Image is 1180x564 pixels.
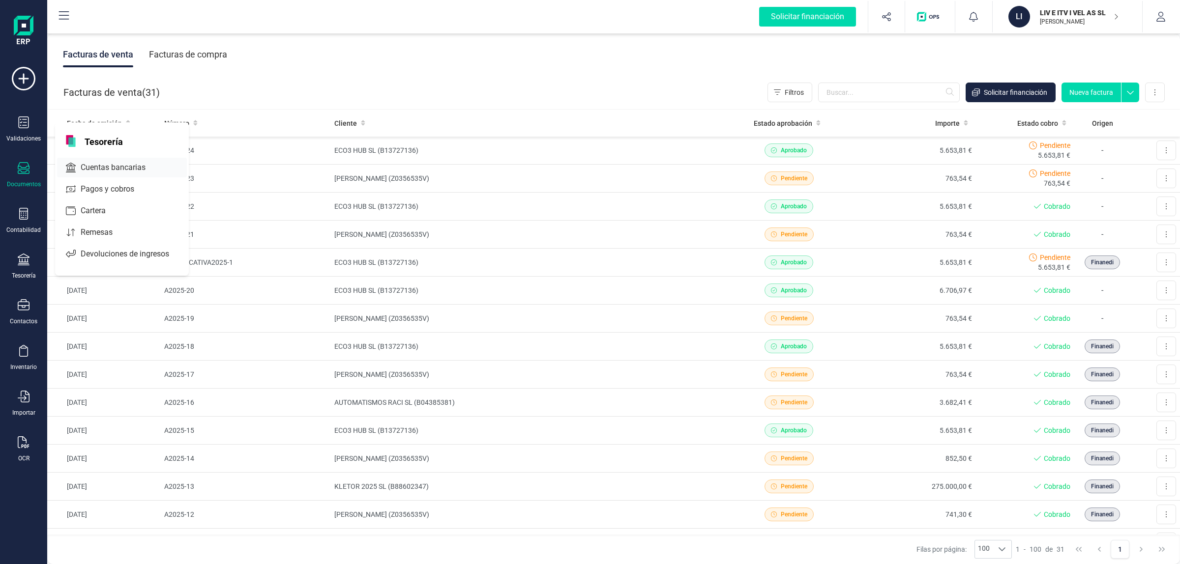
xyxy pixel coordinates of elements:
td: 763,54 € [851,221,975,249]
td: 275.000,00 € [851,473,975,501]
td: A2025-15 [160,417,330,445]
td: [DATE] [47,137,160,165]
span: Pendiente [1040,253,1070,262]
div: OCR [18,454,29,462]
span: Estado aprobación [754,118,812,128]
td: ECO3 HUB SL (B13727136) [330,417,727,445]
td: A2025-18 [160,333,330,361]
span: Aprobado [781,202,807,211]
button: Filtros [767,83,812,102]
td: [PERSON_NAME] (Z0356535V) [330,165,727,193]
span: Cartera [77,205,123,217]
span: Cobrado [1044,313,1070,323]
p: - [1078,284,1127,296]
span: Pendiente [781,370,807,379]
span: Finanedi [1091,370,1114,379]
td: ECO3 HUB SL (B13727136) [330,529,727,557]
span: Origen [1092,118,1113,128]
span: Número [164,118,189,128]
td: [DATE] [47,249,160,277]
button: LILIV E ITV I VEL AS SL[PERSON_NAME] [1004,1,1130,32]
button: Last Page [1152,540,1171,559]
td: A2025-16 [160,389,330,417]
td: A2025-11 [160,529,330,557]
span: Aprobado [781,258,807,267]
td: [PERSON_NAME] (Z0356535V) [330,221,727,249]
span: Cliente [334,118,357,128]
div: Solicitar financiación [759,7,856,27]
div: Facturas de venta [63,42,133,67]
span: Filtros [785,87,804,97]
span: 5.653,81 € [1038,150,1070,160]
img: Logo de OPS [917,12,943,22]
td: A2025-20 [160,277,330,305]
td: [DATE] [47,501,160,529]
td: KLETOR 2025 SL (B88602347) [330,473,727,501]
span: Pendiente [781,482,807,491]
span: 31 [146,85,156,99]
p: - [1078,312,1127,324]
span: Finanedi [1091,482,1114,491]
td: A2025-14 [160,445,330,473]
p: LIV E ITV I VEL AS SL [1040,8,1119,18]
span: Estado cobro [1017,118,1058,128]
td: 852,50 € [851,445,975,473]
div: - [1016,544,1064,554]
button: Page 1 [1111,540,1129,559]
td: 5.653,81 € [851,193,975,221]
span: 1 [1016,544,1020,554]
span: Pendiente [781,454,807,463]
td: A2025-12 [160,501,330,529]
span: Cobrado [1044,397,1070,407]
button: Nueva factura [1062,83,1121,102]
div: Facturas de compra [149,42,227,67]
button: Logo de OPS [911,1,949,32]
span: 763,54 € [1044,178,1070,188]
span: Aprobado [781,286,807,295]
button: Previous Page [1090,540,1109,559]
td: [DATE] [47,193,160,221]
div: Importar [12,409,35,417]
span: Cobrado [1044,509,1070,519]
p: - [1078,200,1127,212]
span: Cobrado [1044,341,1070,351]
input: Buscar... [818,83,960,102]
td: [DATE] [47,529,160,557]
td: [PERSON_NAME] (Z0356535V) [330,305,727,333]
td: [PERSON_NAME] (Z0356535V) [330,445,727,473]
td: A2025-13 [160,473,330,501]
span: 100 [975,540,993,558]
td: 763,54 € [851,361,975,389]
td: 5.653,81 € [851,529,975,557]
td: A2025-21 [160,221,330,249]
td: 741,30 € [851,501,975,529]
span: Pagos y cobros [77,183,152,195]
td: ECO3 HUB SL (B13727136) [330,277,727,305]
span: Remesas [77,226,130,238]
td: 3.682,41 € [851,389,975,417]
td: [DATE] [47,165,160,193]
span: Importe [935,118,960,128]
td: [DATE] [47,389,160,417]
td: A2025-17 [160,361,330,389]
span: Finanedi [1091,426,1114,435]
span: 100 [1030,544,1041,554]
td: 5.653,81 € [851,249,975,277]
div: Facturas de venta ( ) [63,83,160,102]
td: [DATE] [47,445,160,473]
td: ECO3 HUB SL (B13727136) [330,193,727,221]
td: AUTOMATISMOS RACI SL (B04385381) [330,389,727,417]
td: [DATE] [47,305,160,333]
span: Pendiente [1040,141,1070,150]
div: Contactos [10,317,37,325]
td: A2025-19 [160,305,330,333]
p: [PERSON_NAME] [1040,18,1119,26]
p: - [1078,228,1127,240]
button: Solicitar financiación [747,1,868,32]
div: Filas por página: [916,540,1012,559]
span: Cobrado [1044,201,1070,211]
td: ECO3 HUB SL (B13727136) [330,333,727,361]
td: 6.706,97 € [851,277,975,305]
td: 5.653,81 € [851,137,975,165]
span: Pendiente [781,314,807,323]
